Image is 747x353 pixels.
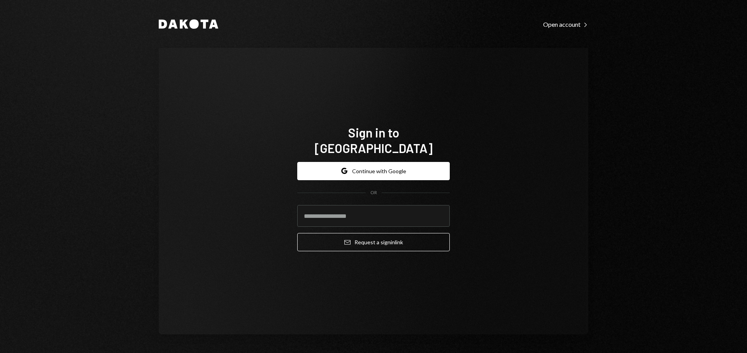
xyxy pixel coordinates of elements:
[297,125,450,156] h1: Sign in to [GEOGRAPHIC_DATA]
[543,20,588,28] a: Open account
[297,233,450,251] button: Request a signinlink
[543,21,588,28] div: Open account
[297,162,450,180] button: Continue with Google
[370,190,377,196] div: OR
